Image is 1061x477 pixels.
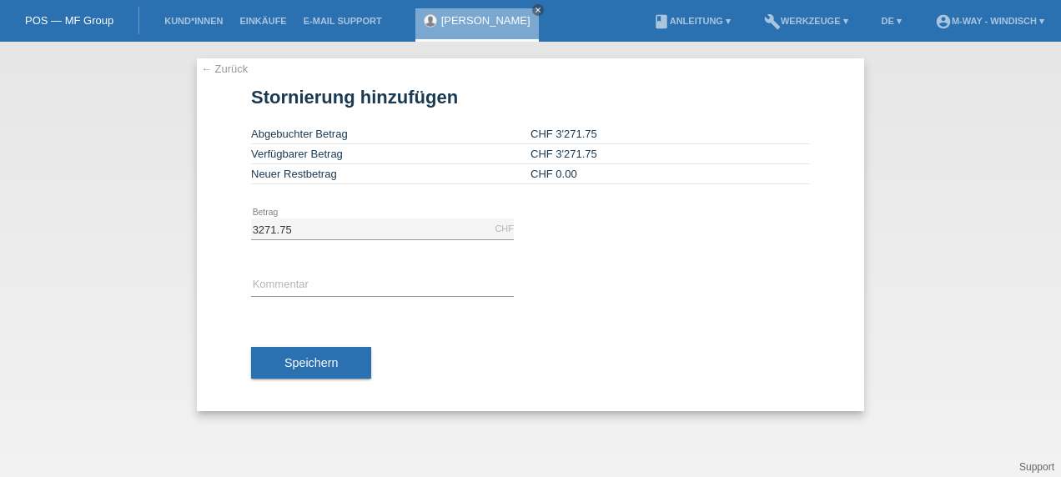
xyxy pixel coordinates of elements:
[251,87,810,108] h1: Stornierung hinzufügen
[653,13,670,30] i: book
[530,148,597,160] span: CHF 3'271.75
[756,16,857,26] a: buildWerkzeuge ▾
[873,16,910,26] a: DE ▾
[1019,461,1054,473] a: Support
[251,347,371,379] button: Speichern
[530,168,577,180] span: CHF 0.00
[927,16,1053,26] a: account_circlem-way - Windisch ▾
[645,16,739,26] a: bookAnleitung ▾
[534,6,542,14] i: close
[935,13,952,30] i: account_circle
[764,13,781,30] i: build
[231,16,294,26] a: Einkäufe
[251,144,530,164] td: Verfügbarer Betrag
[25,14,113,27] a: POS — MF Group
[495,223,514,233] div: CHF
[201,63,248,75] a: ← Zurück
[251,164,530,184] td: Neuer Restbetrag
[284,356,338,369] span: Speichern
[251,124,530,144] td: Abgebuchter Betrag
[295,16,390,26] a: E-Mail Support
[441,14,530,27] a: [PERSON_NAME]
[530,128,597,140] span: CHF 3'271.75
[156,16,231,26] a: Kund*innen
[532,4,544,16] a: close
